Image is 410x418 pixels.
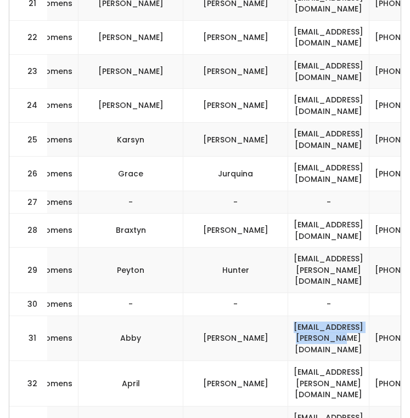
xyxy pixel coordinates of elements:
[78,214,183,248] td: Braxtyn
[288,191,369,214] td: -
[33,157,78,191] td: womens
[9,123,48,157] td: 25
[183,54,288,88] td: [PERSON_NAME]
[183,361,288,406] td: [PERSON_NAME]
[78,123,183,157] td: Karsyn
[9,20,48,54] td: 22
[9,293,48,316] td: 30
[183,316,288,361] td: [PERSON_NAME]
[183,214,288,248] td: [PERSON_NAME]
[288,293,369,316] td: -
[33,214,78,248] td: womens
[288,316,369,361] td: [EMAIL_ADDRESS][PERSON_NAME][DOMAIN_NAME]
[288,20,369,54] td: [EMAIL_ADDRESS][DOMAIN_NAME]
[288,89,369,123] td: [EMAIL_ADDRESS][DOMAIN_NAME]
[183,248,288,293] td: Hunter
[78,191,183,214] td: -
[9,361,48,406] td: 32
[183,157,288,191] td: Jurquina
[33,20,78,54] td: womens
[9,214,48,248] td: 28
[288,157,369,191] td: [EMAIL_ADDRESS][DOMAIN_NAME]
[183,293,288,316] td: -
[9,191,48,214] td: 27
[78,248,183,293] td: Peyton
[33,191,78,214] td: womens
[183,123,288,157] td: [PERSON_NAME]
[288,123,369,157] td: [EMAIL_ADDRESS][DOMAIN_NAME]
[33,293,78,316] td: womens
[183,89,288,123] td: [PERSON_NAME]
[78,20,183,54] td: [PERSON_NAME]
[33,316,78,361] td: womens
[78,89,183,123] td: [PERSON_NAME]
[288,54,369,88] td: [EMAIL_ADDRESS][DOMAIN_NAME]
[9,248,48,293] td: 29
[183,191,288,214] td: -
[33,361,78,406] td: womens
[78,54,183,88] td: [PERSON_NAME]
[9,316,48,361] td: 31
[33,89,78,123] td: womens
[78,361,183,406] td: April
[33,54,78,88] td: womens
[9,54,48,88] td: 23
[9,89,48,123] td: 24
[288,214,369,248] td: [EMAIL_ADDRESS][DOMAIN_NAME]
[78,157,183,191] td: Grace
[78,293,183,316] td: -
[288,361,369,406] td: [EMAIL_ADDRESS][PERSON_NAME][DOMAIN_NAME]
[9,157,48,191] td: 26
[33,123,78,157] td: womens
[33,248,78,293] td: womens
[78,316,183,361] td: Abby
[183,20,288,54] td: [PERSON_NAME]
[288,248,369,293] td: [EMAIL_ADDRESS][PERSON_NAME][DOMAIN_NAME]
